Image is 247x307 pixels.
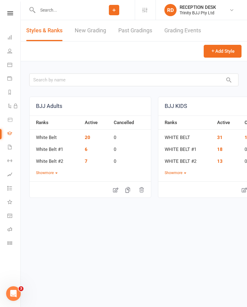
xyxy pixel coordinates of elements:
td: WHITE BELT #1 [158,141,214,153]
a: Grading Events [164,20,201,41]
a: Reports [7,86,21,100]
a: BJJ Adults [30,97,151,116]
a: 6 [85,147,88,152]
button: Showmore [36,170,58,176]
a: 13 [217,159,223,164]
a: Assessments [7,168,21,182]
span: 3 [19,286,23,291]
a: What's New [7,196,21,209]
a: 7 [85,159,88,164]
td: 0 [111,153,151,165]
a: 31 [217,135,223,140]
td: 0 [111,141,151,153]
div: Trinity BJJ Pty Ltd [180,10,216,16]
div: RD [164,4,177,16]
a: Payments [7,72,21,86]
a: General attendance kiosk mode [7,209,21,223]
input: Search by name [29,73,238,86]
a: Styles & Ranks [26,20,63,41]
td: WHITE BELT [158,130,214,141]
a: People [7,45,21,59]
a: 20 [85,135,90,140]
th: Active [82,116,111,130]
th: Ranks [158,116,214,130]
a: Roll call kiosk mode [7,223,21,237]
th: Ranks [30,116,82,130]
th: Active [214,116,242,130]
td: 0 [111,130,151,141]
iframe: Intercom live chat [6,286,21,301]
td: White Belt [30,130,82,141]
td: White Belt #1 [30,141,82,153]
td: White Belt #2 [30,153,82,165]
a: Calendar [7,59,21,72]
th: Cancelled [111,116,151,130]
a: New Grading [75,20,106,41]
button: Showmore [165,170,186,176]
td: WHITE BELT #2 [158,153,214,165]
a: Class kiosk mode [7,237,21,251]
a: Product Sales [7,113,21,127]
div: RECEPTION DESK [180,5,216,10]
a: Dashboard [7,31,21,45]
button: Add Style [204,45,242,58]
a: 18 [217,147,223,152]
a: Past Gradings [118,20,152,41]
input: Search... [36,6,93,14]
